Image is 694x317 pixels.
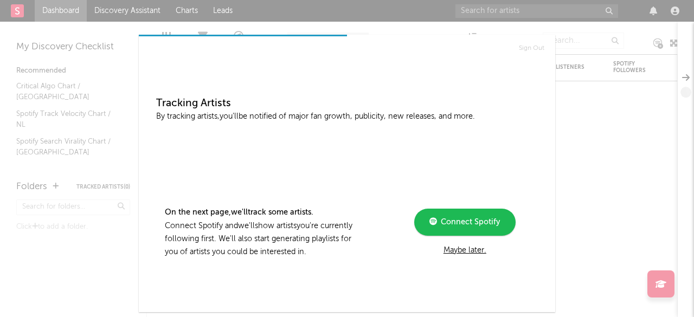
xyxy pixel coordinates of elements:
[437,218,500,226] span: Connect Spotify
[165,219,358,259] p: Connect Spotify and we'll show artists you're currently following first. We'll also start generat...
[156,97,538,110] h3: Tracking Artists
[414,209,516,236] a: Connect Spotify
[165,206,392,219] p: On the next page, we'll track some artists.
[156,110,538,124] p: By tracking artists, you'll be notified of major fan growth, publicity, new releases, and more.
[519,42,544,55] a: Sign Out
[392,244,538,257] div: Maybe later.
